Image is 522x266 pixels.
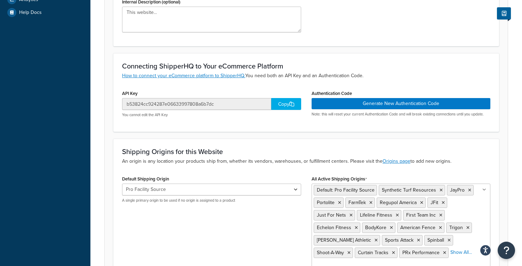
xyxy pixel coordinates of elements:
span: Portolite [317,199,335,206]
label: Authentication Code [312,91,352,96]
span: Echelon Fitness [317,224,351,231]
span: JFit [431,199,438,206]
span: Help Docs [19,10,42,16]
span: Regupol America [380,199,417,206]
p: An origin is any location your products ship from, whether its vendors, warehouses, or fulfillmen... [122,158,490,165]
span: PRx Performance [402,249,440,256]
a: Origins page [383,158,410,165]
span: FarmTek [348,199,366,206]
h3: Shipping Origins for this Website [122,148,490,155]
textarea: This website... [122,7,301,32]
label: All Active Shipping Origins [312,176,367,182]
p: You cannot edit the API Key [122,112,301,118]
span: Trigon [449,224,463,231]
button: Show Help Docs [497,7,511,19]
span: Shoot-A-Way [317,249,344,256]
button: Open Resource Center [498,242,515,259]
span: [PERSON_NAME] Athletic [317,236,371,244]
span: Sports Attack [385,236,413,244]
span: JayPro [450,186,465,194]
span: Just For Nets [317,211,346,219]
span: BodyKore [365,224,386,231]
span: American Fence [400,224,435,231]
p: You need both an API Key and an Authentication Code. [122,72,490,80]
a: Help Docs [5,6,85,19]
button: Generate New Authentication Code [312,98,491,109]
label: Default Shipping Origin [122,176,169,182]
span: Synthetic Turf Resources [382,186,436,194]
div: Copy [271,98,301,110]
h3: Connecting ShipperHQ to Your eCommerce Platform [122,62,490,70]
span: Curtain Tracks [358,249,388,256]
span: Spinball [427,236,444,244]
label: API Key [122,91,138,96]
p: Note: this will reset your current Authentication Code and will break existing connections until ... [312,112,491,117]
span: First Team Inc [406,211,436,219]
a: Show All... [450,249,472,256]
a: How to connect your eCommerce platform to ShipperHQ. [122,72,245,79]
p: A single primary origin to be used if no origin is assigned to a product [122,198,301,203]
span: Default: Pro Facility Source [317,186,375,194]
span: Lifeline Fitness [360,211,392,219]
